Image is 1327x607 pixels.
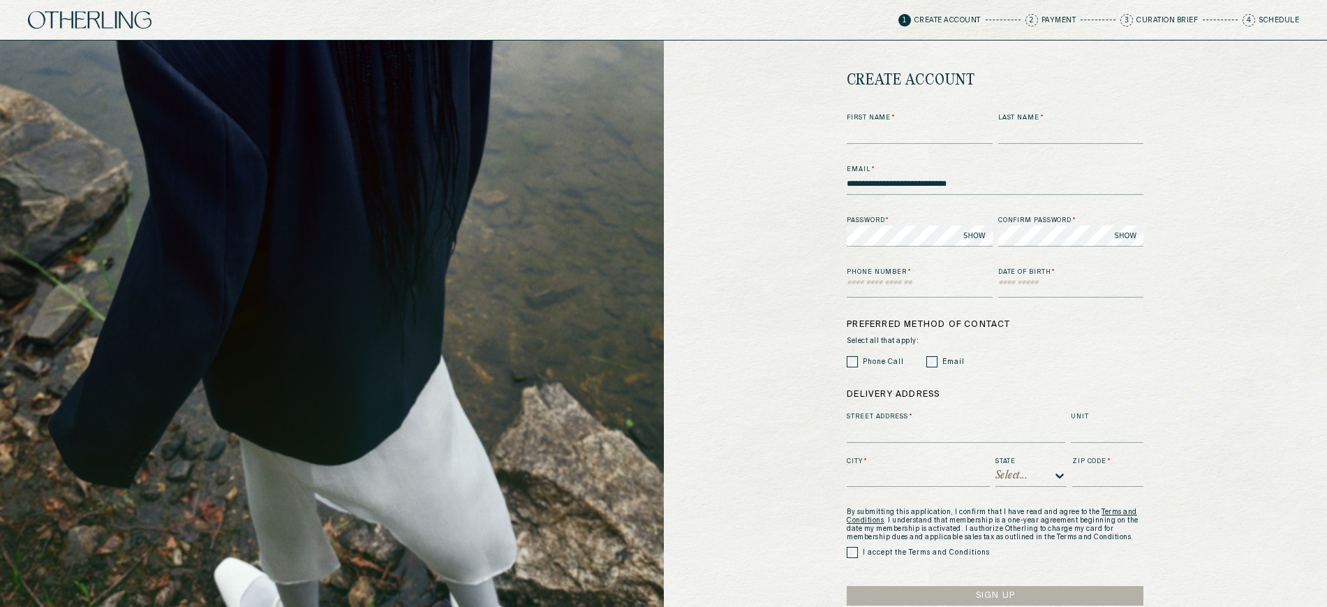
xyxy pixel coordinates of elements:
label: State [995,457,1067,467]
label: Password [847,216,993,226]
p: Create Account [914,17,981,24]
span: 4 [1243,14,1255,27]
p: By submitting this application, I confirm that I have read and agree to the . I understand that m... [847,508,1143,541]
label: Street Address [847,412,1065,422]
label: Confirm password [998,216,1144,226]
label: Date of Birth [998,268,1144,277]
div: Select... [995,470,1028,481]
label: Email [847,165,1143,175]
label: I accept the Terms and Conditions [863,548,990,558]
label: Phone Call [863,357,904,367]
label: Unit [1071,412,1143,422]
img: logo [28,11,151,28]
span: Select all that apply: [847,337,1143,345]
label: Phone Number [847,268,993,277]
span: 3 [1120,14,1133,27]
h1: create account [847,61,975,99]
input: state-dropdown [1028,471,1030,481]
label: Email [942,357,965,367]
p: Payment [1041,17,1076,24]
span: SHOW [963,231,986,241]
button: Sign Up [847,586,1143,606]
p: Schedule [1259,17,1299,24]
label: Zip Code [1072,457,1143,467]
a: Terms and Conditions [847,509,1137,524]
label: Preferred method of contact [847,319,1143,331]
p: Curation Brief [1136,17,1198,24]
label: Last Name [998,113,1144,123]
span: SHOW [1115,231,1137,241]
label: Delivery Address [847,388,1143,401]
span: 1 [898,14,911,27]
span: 2 [1025,14,1038,27]
label: First Name [847,113,993,123]
label: City [847,457,990,467]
